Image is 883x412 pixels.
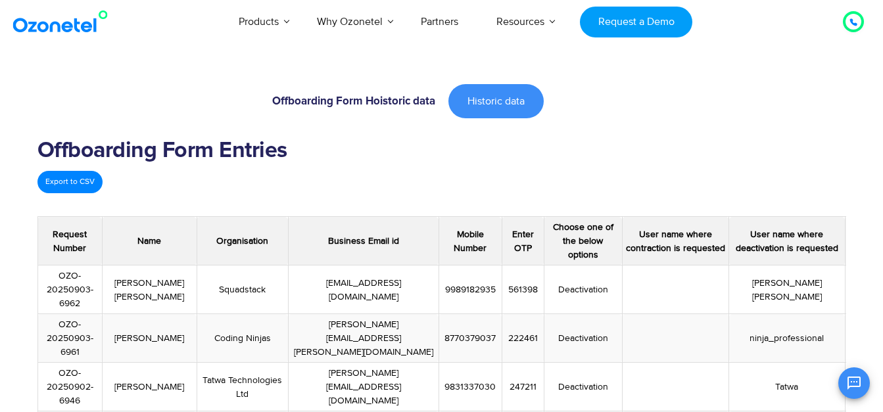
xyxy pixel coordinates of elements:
td: OZO-20250903-6962 [37,265,102,314]
td: [EMAIL_ADDRESS][DOMAIN_NAME] [288,265,439,314]
span: Historic data [467,96,525,106]
h6: Offboarding Form Hoistoric data [44,96,435,107]
th: User name where contraction is requested [622,217,728,265]
td: Coding Ninjas [197,314,288,363]
td: [PERSON_NAME][EMAIL_ADDRESS][DOMAIN_NAME] [288,363,439,411]
td: 561398 [502,265,544,314]
td: [PERSON_NAME][EMAIL_ADDRESS][PERSON_NAME][DOMAIN_NAME] [288,314,439,363]
th: Business Email id [288,217,439,265]
th: Mobile Number [439,217,502,265]
a: Historic data [448,84,544,118]
td: Tatwa [729,363,846,411]
th: Request Number [37,217,102,265]
td: [PERSON_NAME] [PERSON_NAME] [729,265,846,314]
th: User name where deactivation is requested [729,217,846,265]
td: [PERSON_NAME] [102,363,197,411]
th: Enter OTP [502,217,544,265]
td: OZO-20250903-6961 [37,314,102,363]
td: ninja_professional [729,314,846,363]
th: Name [102,217,197,265]
td: Tatwa Technologies Ltd [197,363,288,411]
td: Deactivation [544,363,622,411]
td: [PERSON_NAME] [PERSON_NAME] [102,265,197,314]
td: [PERSON_NAME] [102,314,197,363]
td: 8770379037 [439,314,502,363]
a: Request a Demo [580,7,692,37]
td: OZO-20250902-6946 [37,363,102,411]
td: 222461 [502,314,544,363]
td: 9989182935 [439,265,502,314]
td: Squadstack [197,265,288,314]
button: Open chat [838,367,870,399]
td: Deactivation [544,265,622,314]
th: Organisation [197,217,288,265]
th: Choose one of the below options [544,217,622,265]
td: 247211 [502,363,544,411]
td: 9831337030 [439,363,502,411]
h2: Offboarding Form Entries [37,138,846,164]
a: Export to CSV [37,171,103,193]
td: Deactivation [544,314,622,363]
